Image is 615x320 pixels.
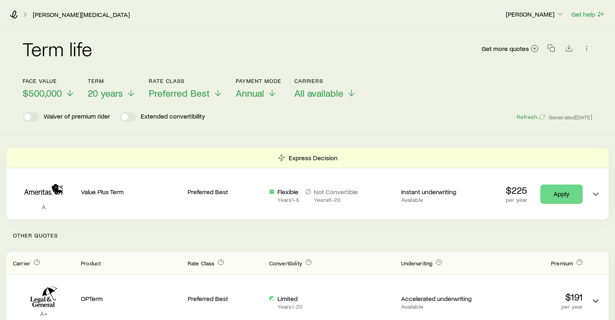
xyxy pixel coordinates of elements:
button: [PERSON_NAME] [505,10,564,19]
a: Get more quotes [481,44,539,53]
p: Flexible [277,188,299,196]
p: per year [506,197,527,203]
p: Face value [23,78,75,84]
a: [PERSON_NAME][MEDICAL_DATA] [32,11,130,19]
p: Years 1 - 5 [277,197,299,203]
p: per year [482,303,583,310]
p: Instant underwriting [401,188,476,196]
p: A+ [13,309,74,318]
span: Carrier [13,260,30,267]
button: Payment ModeAnnual [236,78,281,99]
p: $225 [506,184,527,196]
span: $500,000 [23,87,62,99]
span: Get more quotes [482,45,529,52]
button: CarriersAll available [294,78,356,99]
p: A [13,203,74,211]
p: Extended convertibility [141,112,205,122]
p: Accelerated underwriting [401,295,476,303]
div: Term quotes [6,148,609,219]
a: Apply [540,184,583,204]
span: Rate Class [188,260,215,267]
p: OPTerm [81,295,181,303]
p: Carriers [294,78,356,84]
p: Term [88,78,136,84]
button: Get help [571,10,605,19]
span: [DATE] [575,114,592,121]
p: Limited [277,295,302,303]
span: 20 years [88,87,123,99]
span: Premium [551,260,573,267]
span: Underwriting [401,260,432,267]
p: Years 1 - 20 [277,303,302,310]
p: Available [401,197,476,203]
span: Product [81,260,101,267]
button: Term20 years [88,78,136,99]
p: Not Convertible [314,188,358,196]
button: Refresh [516,113,545,121]
p: $191 [482,291,583,303]
p: Years 6 - 20 [314,197,358,203]
button: Rate ClassPreferred Best [149,78,223,99]
span: Generated [549,114,592,121]
span: Preferred Best [149,87,210,99]
p: Preferred Best [188,295,263,303]
h2: Term life [23,39,92,58]
p: Value Plus Term [81,188,181,196]
p: [PERSON_NAME] [506,10,564,18]
span: All available [294,87,343,99]
span: Convertibility [269,260,302,267]
span: Annual [236,87,264,99]
p: Rate Class [149,78,223,84]
p: Payment Mode [236,78,281,84]
p: Preferred Best [188,188,263,196]
p: Other Quotes [6,219,609,252]
a: Download CSV [563,46,575,53]
button: Face value$500,000 [23,78,75,99]
p: Express Decision [289,154,338,162]
p: Available [401,303,476,310]
p: Waiver of premium rider [44,112,110,122]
